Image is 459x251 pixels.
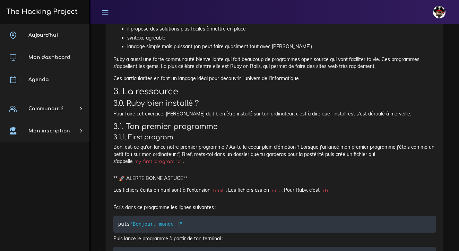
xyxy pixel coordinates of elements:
[113,204,436,211] p: Écris dans ce programme les lignes suivantes :
[113,110,436,117] p: Pour faire cet exercice, [PERSON_NAME] doit bien être installé sur ton ordinateur, c'est à dire q...
[4,8,78,16] h3: The Hacking Project
[113,187,436,193] p: Les fichiers écrits en html sont à l'extension . Les fichiers css en . Pour Ruby, c'est
[113,99,436,108] h3: 3.0. Ruby bien installé ?
[113,122,436,131] h3: 3.1. Ton premier programme
[113,87,436,97] h2: 3. La ressource
[118,220,184,228] code: puts
[320,187,330,194] code: .rb
[113,133,436,141] h4: 3.1.1. First program
[113,144,436,165] p: Bon, est-ce qu'on lance notre premier programme ? As-tu le coeur plein d'émotion ? Lorsque j'ai l...
[28,106,63,111] span: Communauté
[28,77,49,82] span: Agenda
[127,25,436,33] li: il propose des solutions plus faciles à mettre en place
[433,6,445,18] img: avatar
[210,187,226,194] code: .html
[113,56,436,70] p: Ruby a aussi une forte communauté bienveillante qui fait beaucoup de programmes open source qui v...
[28,55,70,60] span: Mon dashboard
[127,34,436,42] li: syntaxe agréable
[113,235,436,242] p: Puis lance le programme à partir de ton terminal :
[133,158,183,165] code: my_first_program.rb
[127,42,436,51] li: langage simple mais puissant (on peut faire quasiment tout avec [PERSON_NAME])
[28,128,70,133] span: Mon inscription
[113,75,436,82] p: Ces particularités en font un langage idéal pour découvrir l'univers de l'informatique
[113,175,436,182] p: ** 🚀 ALERTE BONNE ASTUCE**
[269,187,282,194] code: .css
[130,221,183,227] span: "Bonjour, monde !"
[28,33,58,38] span: Aujourd'hui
